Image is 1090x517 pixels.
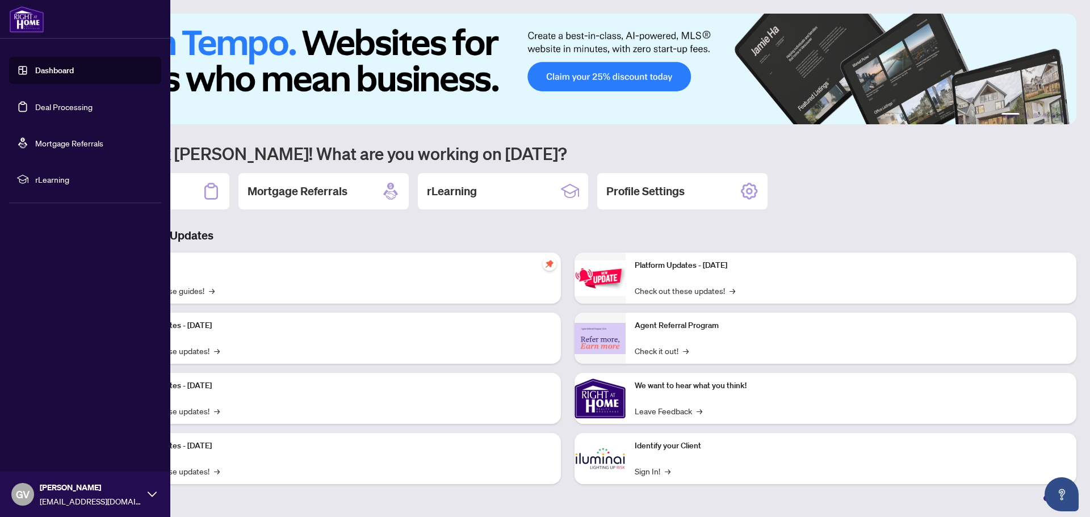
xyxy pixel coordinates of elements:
span: → [214,344,220,357]
span: → [214,405,220,417]
a: Sign In!→ [635,465,670,477]
h2: rLearning [427,183,477,199]
span: [EMAIL_ADDRESS][DOMAIN_NAME] [40,495,142,507]
p: Platform Updates - [DATE] [119,320,552,332]
span: [PERSON_NAME] [40,481,142,494]
p: We want to hear what you think! [635,380,1067,392]
button: 5 [1051,113,1056,117]
span: → [209,284,215,297]
img: Identify your Client [575,433,626,484]
span: pushpin [543,257,556,271]
h1: Welcome back [PERSON_NAME]! What are you working on [DATE]? [59,142,1076,164]
span: → [697,405,702,417]
img: logo [9,6,44,33]
a: Check out these updates!→ [635,284,735,297]
span: GV [16,486,30,502]
button: 4 [1042,113,1047,117]
a: Deal Processing [35,102,93,112]
h2: Profile Settings [606,183,685,199]
a: Check it out!→ [635,344,689,357]
img: Platform Updates - June 23, 2025 [575,260,626,296]
p: Agent Referral Program [635,320,1067,332]
img: Slide 0 [59,14,1076,124]
a: Leave Feedback→ [635,405,702,417]
button: 3 [1033,113,1038,117]
p: Platform Updates - [DATE] [119,380,552,392]
button: 1 [1001,113,1020,117]
img: Agent Referral Program [575,323,626,354]
a: Mortgage Referrals [35,138,103,148]
span: → [683,344,689,357]
button: Open asap [1045,477,1079,511]
span: → [214,465,220,477]
p: Platform Updates - [DATE] [635,259,1067,272]
button: 2 [1024,113,1029,117]
img: We want to hear what you think! [575,373,626,424]
span: → [665,465,670,477]
button: 6 [1060,113,1065,117]
p: Identify your Client [635,440,1067,452]
a: Dashboard [35,65,74,75]
span: → [730,284,735,297]
p: Self-Help [119,259,552,272]
span: rLearning [35,173,153,186]
p: Platform Updates - [DATE] [119,440,552,452]
h2: Mortgage Referrals [248,183,347,199]
h3: Brokerage & Industry Updates [59,228,1076,243]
